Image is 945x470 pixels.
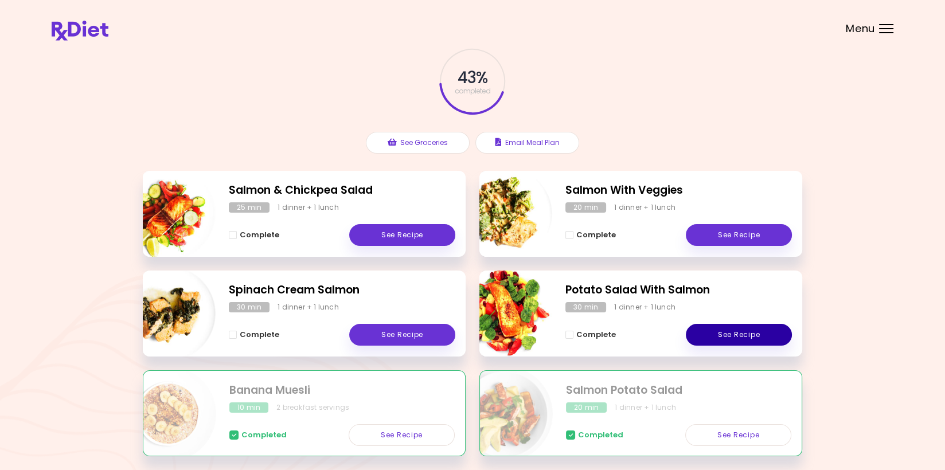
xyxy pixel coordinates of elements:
[686,324,792,346] a: See Recipe - Potato Salad With Salmon
[457,166,552,261] img: Info - Salmon With Veggies
[455,88,491,95] span: completed
[229,228,279,242] button: Complete - Salmon & Chickpea Salad
[229,402,268,413] div: 10 min
[614,302,675,312] div: 1 dinner + 1 lunch
[565,282,792,299] h2: Potato Salad With Salmon
[576,230,616,240] span: Complete
[366,132,470,154] button: See Groceries
[457,266,552,361] img: Info - Potato Salad With Salmon
[565,328,616,342] button: Complete - Potato Salad With Salmon
[52,21,108,41] img: RxDiet
[576,330,616,339] span: Complete
[349,224,455,246] a: See Recipe - Salmon & Chickpea Salad
[566,382,791,399] h2: Salmon Potato Salad
[229,302,270,312] div: 30 min
[349,424,455,446] a: See Recipe - Banana Muesli
[566,402,607,413] div: 20 min
[349,324,455,346] a: See Recipe - Spinach Cream Salmon
[240,330,279,339] span: Complete
[686,224,792,246] a: See Recipe - Salmon With Veggies
[120,166,216,261] img: Info - Salmon & Chickpea Salad
[276,402,349,413] div: 2 breakfast servings
[240,230,279,240] span: Complete
[565,202,606,213] div: 20 min
[475,132,579,154] button: Email Meal Plan
[578,430,623,440] span: Completed
[278,202,339,213] div: 1 dinner + 1 lunch
[241,430,287,440] span: Completed
[120,266,216,361] img: Info - Spinach Cream Salmon
[229,182,455,199] h2: Salmon & Chickpea Salad
[229,328,279,342] button: Complete - Spinach Cream Salmon
[229,202,270,213] div: 25 min
[565,228,616,242] button: Complete - Salmon With Veggies
[229,282,455,299] h2: Spinach Cream Salmon
[565,182,792,199] h2: Salmon With Veggies
[121,366,216,461] img: Info - Banana Muesli
[458,68,487,88] span: 43 %
[615,402,676,413] div: 1 dinner + 1 lunch
[458,366,553,461] img: Info - Salmon Potato Salad
[229,382,455,399] h2: Banana Muesli
[685,424,791,446] a: See Recipe - Salmon Potato Salad
[846,23,875,34] span: Menu
[278,302,339,312] div: 1 dinner + 1 lunch
[565,302,606,312] div: 30 min
[614,202,675,213] div: 1 dinner + 1 lunch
